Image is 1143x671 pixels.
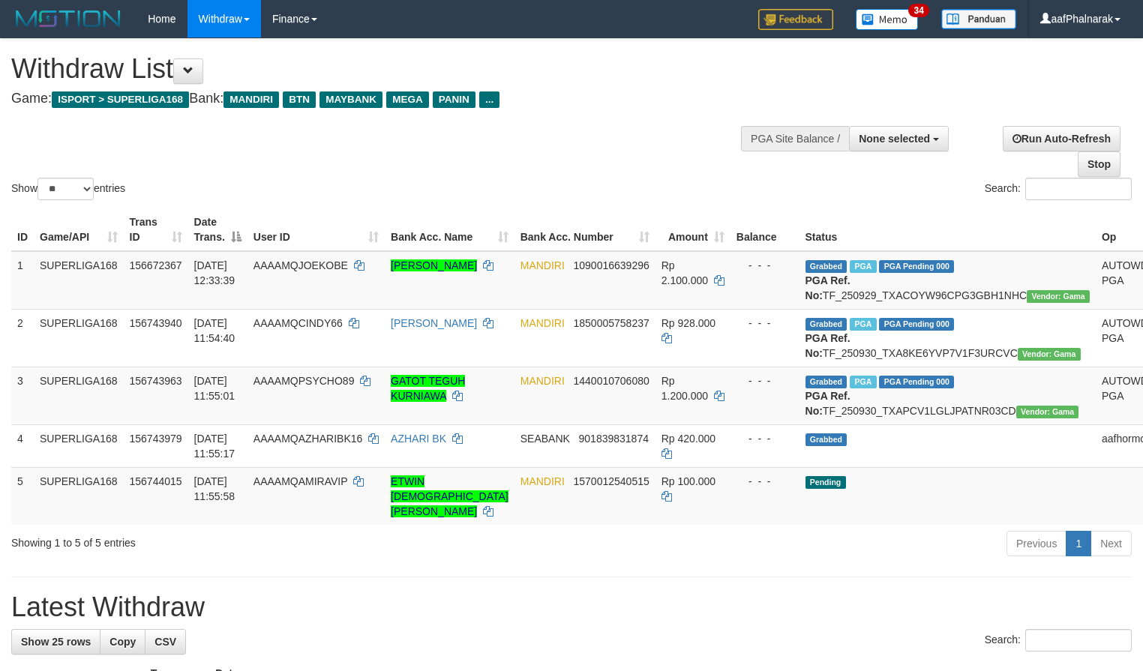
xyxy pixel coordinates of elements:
[1006,531,1066,556] a: Previous
[520,433,570,445] span: SEABANK
[736,316,793,331] div: - - -
[574,475,649,487] span: Copy 1570012540515 to clipboard
[655,208,730,251] th: Amount: activate to sort column ascending
[194,433,235,460] span: [DATE] 11:55:17
[247,208,385,251] th: User ID: activate to sort column ascending
[574,317,649,329] span: Copy 1850005758237 to clipboard
[253,475,348,487] span: AAAAMQAMIRAVIP
[130,375,182,387] span: 156743963
[34,367,124,424] td: SUPERLIGA168
[34,309,124,367] td: SUPERLIGA168
[21,636,91,648] span: Show 25 rows
[223,91,279,108] span: MANDIRI
[1003,126,1120,151] a: Run Auto-Refresh
[941,9,1016,29] img: panduan.png
[11,592,1132,622] h1: Latest Withdraw
[391,259,477,271] a: [PERSON_NAME]
[194,475,235,502] span: [DATE] 11:55:58
[433,91,475,108] span: PANIN
[385,208,514,251] th: Bank Acc. Name: activate to sort column ascending
[188,208,247,251] th: Date Trans.: activate to sort column descending
[736,258,793,273] div: - - -
[736,474,793,489] div: - - -
[391,375,465,402] a: GATOT TEGUH KURNIAWA
[34,251,124,310] td: SUPERLIGA168
[850,318,876,331] span: Marked by aafsengchandara
[758,9,833,30] img: Feedback.jpg
[319,91,382,108] span: MAYBANK
[11,7,125,30] img: MOTION_logo.png
[805,318,847,331] span: Grabbed
[520,375,565,387] span: MANDIRI
[11,251,34,310] td: 1
[805,274,850,301] b: PGA Ref. No:
[37,178,94,200] select: Showentries
[514,208,655,251] th: Bank Acc. Number: activate to sort column ascending
[11,629,100,655] a: Show 25 rows
[479,91,499,108] span: ...
[879,376,954,388] span: PGA Pending
[574,375,649,387] span: Copy 1440010706080 to clipboard
[11,91,747,106] h4: Game: Bank:
[805,433,847,446] span: Grabbed
[736,431,793,446] div: - - -
[11,54,747,84] h1: Withdraw List
[130,433,182,445] span: 156743979
[130,259,182,271] span: 156672367
[520,317,565,329] span: MANDIRI
[11,309,34,367] td: 2
[1025,178,1132,200] input: Search:
[805,332,850,359] b: PGA Ref. No:
[661,475,715,487] span: Rp 100.000
[661,259,708,286] span: Rp 2.100.000
[850,260,876,273] span: Marked by aafsengchandara
[574,259,649,271] span: Copy 1090016639296 to clipboard
[11,424,34,467] td: 4
[1066,531,1091,556] a: 1
[1090,531,1132,556] a: Next
[799,309,1096,367] td: TF_250930_TXA8KE6YVP7V1F3URCVC
[850,376,876,388] span: Marked by aafsengchandara
[253,375,355,387] span: AAAAMQPSYCHO89
[1016,406,1079,418] span: Vendor URL: https://trx31.1velocity.biz
[109,636,136,648] span: Copy
[1025,629,1132,652] input: Search:
[11,529,465,550] div: Showing 1 to 5 of 5 entries
[805,390,850,417] b: PGA Ref. No:
[391,317,477,329] a: [PERSON_NAME]
[253,259,348,271] span: AAAAMQJOEKOBE
[34,424,124,467] td: SUPERLIGA168
[145,629,186,655] a: CSV
[805,476,846,489] span: Pending
[283,91,316,108] span: BTN
[130,475,182,487] span: 156744015
[11,208,34,251] th: ID
[130,317,182,329] span: 156743940
[520,259,565,271] span: MANDIRI
[805,376,847,388] span: Grabbed
[11,178,125,200] label: Show entries
[856,9,919,30] img: Button%20Memo.svg
[11,467,34,525] td: 5
[985,178,1132,200] label: Search:
[391,433,446,445] a: AZHARI BK
[736,373,793,388] div: - - -
[34,208,124,251] th: Game/API: activate to sort column ascending
[520,475,565,487] span: MANDIRI
[1018,348,1081,361] span: Vendor URL: https://trx31.1velocity.biz
[908,4,928,17] span: 34
[1078,151,1120,177] a: Stop
[1027,290,1090,303] span: Vendor URL: https://trx31.1velocity.biz
[11,367,34,424] td: 3
[34,467,124,525] td: SUPERLIGA168
[741,126,849,151] div: PGA Site Balance /
[805,260,847,273] span: Grabbed
[386,91,429,108] span: MEGA
[661,317,715,329] span: Rp 928.000
[579,433,649,445] span: Copy 901839831874 to clipboard
[661,375,708,402] span: Rp 1.200.000
[730,208,799,251] th: Balance
[661,433,715,445] span: Rp 420.000
[253,317,343,329] span: AAAAMQCINDY66
[985,629,1132,652] label: Search:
